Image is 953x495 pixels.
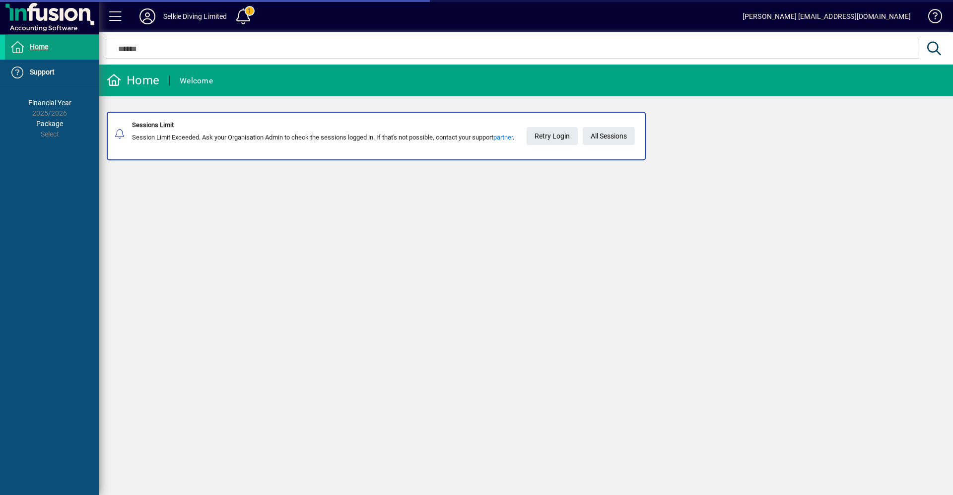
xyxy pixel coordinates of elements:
[132,133,514,142] div: Session Limit Exceeded. Ask your Organisation Admin to check the sessions logged in. If that's no...
[527,127,578,145] button: Retry Login
[30,68,55,76] span: Support
[921,2,941,34] a: Knowledge Base
[132,120,514,130] div: Sessions Limit
[5,60,99,85] a: Support
[535,128,570,144] span: Retry Login
[583,127,635,145] a: All Sessions
[591,128,627,144] span: All Sessions
[132,7,163,25] button: Profile
[30,43,48,51] span: Home
[493,134,513,141] a: partner
[163,8,227,24] div: Selkie Diving Limited
[36,120,63,128] span: Package
[180,73,213,89] div: Welcome
[107,72,159,88] div: Home
[743,8,911,24] div: [PERSON_NAME] [EMAIL_ADDRESS][DOMAIN_NAME]
[28,99,71,107] span: Financial Year
[99,112,953,160] app-alert-notification-menu-item: Sessions Limit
